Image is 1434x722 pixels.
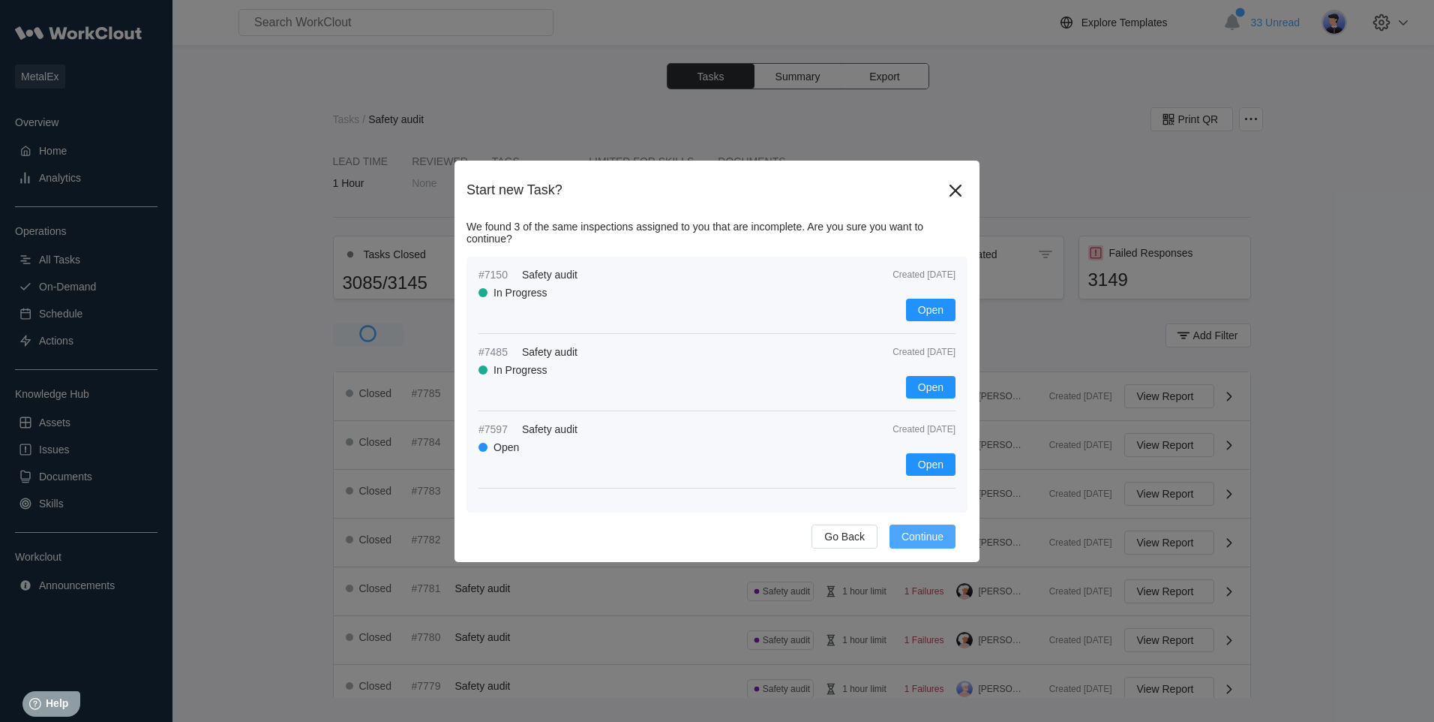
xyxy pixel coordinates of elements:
span: Open [918,305,943,315]
button: Open [906,453,955,476]
div: In Progress [493,364,547,376]
button: Continue [889,525,955,549]
span: #7597 [478,423,516,435]
button: Open [906,299,955,321]
span: Safety audit [522,346,577,358]
span: Open [918,459,943,470]
div: Created [DATE] [858,347,955,357]
div: Start new Task? [466,182,943,198]
div: Created [DATE] [858,424,955,435]
span: Safety audit [522,269,577,281]
span: Continue [901,531,943,542]
span: #7150 [478,269,516,281]
div: We found 3 of the same inspections assigned to you that are incomplete. Are you sure you want to ... [466,221,967,245]
div: Open [493,441,538,453]
button: Open [906,376,955,399]
div: In Progress [493,287,547,299]
span: Safety audit [522,423,577,435]
span: #7485 [478,346,516,358]
span: Open [918,382,943,393]
span: Go Back [824,531,865,542]
button: Go Back [811,525,877,549]
div: Created [DATE] [858,269,955,280]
